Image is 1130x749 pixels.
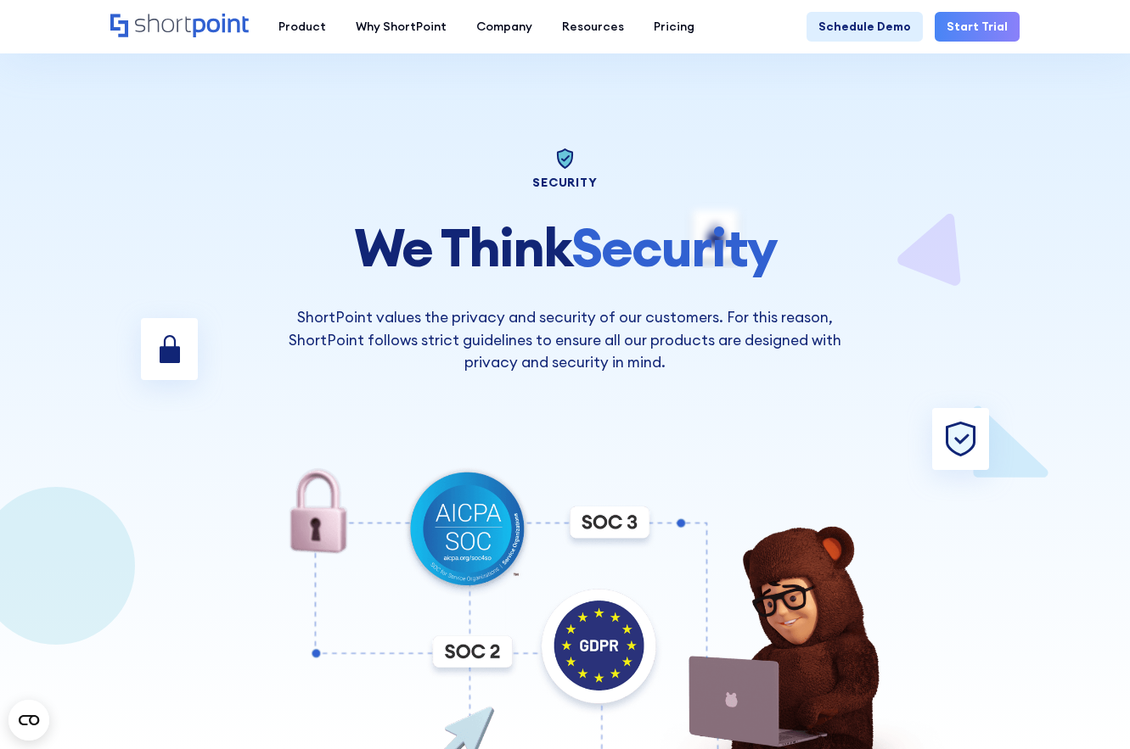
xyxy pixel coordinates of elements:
[8,700,49,741] button: Open CMP widget
[1045,668,1130,749] iframe: Chat Widget
[476,18,532,36] div: Company
[110,14,249,39] a: Home
[935,12,1020,42] a: Start Trial
[263,12,340,42] a: Product
[268,176,863,188] div: Security
[340,12,461,42] a: Why ShortPoint
[562,18,624,36] div: Resources
[278,18,326,36] div: Product
[547,12,638,42] a: Resources
[356,18,447,36] div: Why ShortPoint
[638,12,709,42] a: Pricing
[807,12,923,42] a: Schedule Demo
[268,218,863,277] h1: We Think
[461,12,547,42] a: Company
[268,306,863,373] p: ShortPoint values the privacy and security of our customers. For this reason, ShortPoint follows ...
[654,18,694,36] div: Pricing
[571,213,776,281] span: Security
